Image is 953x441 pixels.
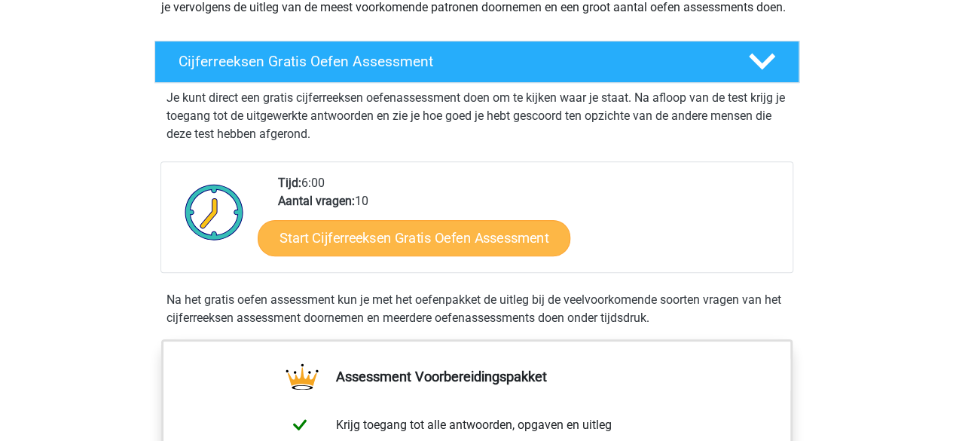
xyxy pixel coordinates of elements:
[258,219,570,256] a: Start Cijferreeksen Gratis Oefen Assessment
[166,89,787,143] p: Je kunt direct een gratis cijferreeksen oefenassessment doen om te kijken waar je staat. Na afloo...
[267,174,792,272] div: 6:00 10
[179,53,724,70] h4: Cijferreeksen Gratis Oefen Assessment
[278,194,355,208] b: Aantal vragen:
[176,174,252,250] img: Klok
[278,176,301,190] b: Tijd:
[160,291,793,327] div: Na het gratis oefen assessment kun je met het oefenpakket de uitleg bij de veelvoorkomende soorte...
[148,41,805,83] a: Cijferreeksen Gratis Oefen Assessment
